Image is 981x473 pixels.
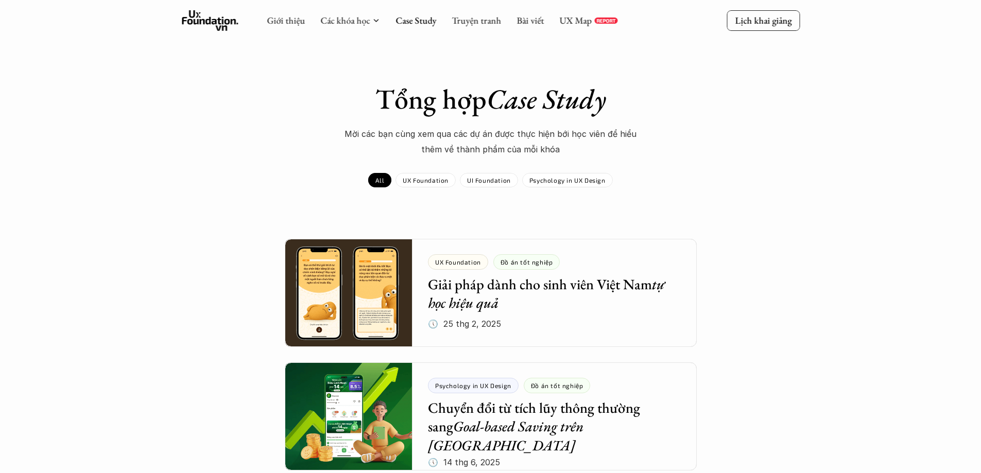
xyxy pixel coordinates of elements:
a: Truyện tranh [452,14,501,26]
em: Case Study [487,81,606,117]
a: Giới thiệu [267,14,305,26]
p: UI Foundation [467,177,511,184]
a: Case Study [395,14,436,26]
p: Psychology in UX Design [529,177,606,184]
h1: Tổng hợp [311,82,671,116]
p: All [375,177,384,184]
p: Lịch khai giảng [735,14,791,26]
a: Các khóa học [320,14,370,26]
a: Lịch khai giảng [727,10,800,30]
p: REPORT [596,17,615,24]
a: UX Map [559,14,592,26]
a: Bài viết [517,14,544,26]
a: Giải pháp dành cho sinh viên Việt Namtự học hiệu quả🕔 25 thg 2, 2025 [285,239,697,347]
p: UX Foundation [403,177,449,184]
a: REPORT [594,17,617,24]
a: Chuyển đổi từ tích lũy thông thường sangGoal-based Saving trên [GEOGRAPHIC_DATA]🕔 14 thg 6, 2025 [285,362,697,470]
p: Mời các bạn cùng xem qua các dự án được thực hiện bới học viên để hiểu thêm về thành phẩm của mỗi... [336,126,645,157]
